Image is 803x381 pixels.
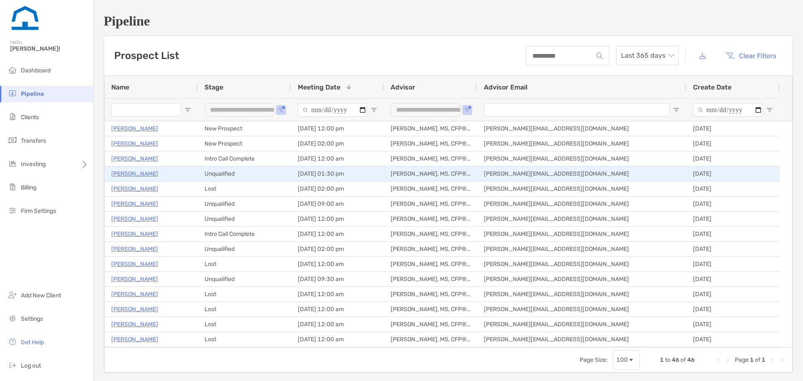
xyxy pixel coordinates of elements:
img: billing icon [8,182,18,192]
div: [PERSON_NAME], MS, CFP®, CFA®, AFC® [384,242,477,256]
div: [PERSON_NAME], MS, CFP®, CFA®, AFC® [384,287,477,302]
p: [PERSON_NAME] [111,289,158,299]
div: [PERSON_NAME][EMAIL_ADDRESS][DOMAIN_NAME] [477,242,686,256]
span: Advisor [391,83,415,91]
img: logout icon [8,360,18,370]
span: 46 [672,356,679,363]
div: Next Page [769,357,775,363]
span: Billing [21,184,36,191]
div: Lost [198,332,291,347]
div: [DATE] 02:00 pm [291,182,384,196]
div: [PERSON_NAME], MS, CFP®, CFA®, AFC® [384,121,477,136]
img: get-help icon [8,337,18,347]
div: [PERSON_NAME], MS, CFP®, CFA®, AFC® [384,212,477,226]
div: Page Size [613,350,640,370]
div: [DATE] 12:00 am [291,257,384,271]
a: [PERSON_NAME] [111,199,158,209]
img: add_new_client icon [8,290,18,300]
span: Investing [21,161,46,168]
div: Lost [198,257,291,271]
a: [PERSON_NAME] [111,334,158,345]
span: Last 365 days [621,46,674,65]
span: Stage [205,83,223,91]
span: of [680,356,686,363]
div: [DATE] [686,242,780,256]
span: Firm Settings [21,207,56,215]
div: [PERSON_NAME], MS, CFP®, CFA®, AFC® [384,302,477,317]
span: [PERSON_NAME]! [10,45,88,52]
input: Create Date Filter Input [693,103,763,117]
button: Open Filter Menu [464,107,471,113]
input: Advisor Email Filter Input [484,103,670,117]
span: Settings [21,315,43,322]
div: [DATE] [686,182,780,196]
div: Intro Call Complete [198,227,291,241]
img: clients icon [8,112,18,122]
p: [PERSON_NAME] [111,169,158,179]
p: [PERSON_NAME] [111,259,158,269]
div: [PERSON_NAME][EMAIL_ADDRESS][DOMAIN_NAME] [477,227,686,241]
span: 1 [762,356,765,363]
div: [PERSON_NAME][EMAIL_ADDRESS][DOMAIN_NAME] [477,302,686,317]
p: [PERSON_NAME] [111,229,158,239]
div: Page Size: [580,356,608,363]
div: [DATE] [686,136,780,151]
div: [DATE] [686,151,780,166]
div: Lost [198,287,291,302]
div: [PERSON_NAME][EMAIL_ADDRESS][DOMAIN_NAME] [477,257,686,271]
input: Meeting Date Filter Input [298,103,367,117]
img: investing icon [8,159,18,169]
div: [DATE] [686,227,780,241]
div: [DATE] [686,302,780,317]
span: Advisor Email [484,83,527,91]
a: [PERSON_NAME] [111,138,158,149]
div: [DATE] 09:00 am [291,197,384,211]
div: [DATE] 01:30 pm [291,166,384,181]
div: [DATE] [686,257,780,271]
div: [PERSON_NAME], MS, CFP®, CFA®, AFC® [384,257,477,271]
a: [PERSON_NAME] [111,123,158,134]
span: Dashboard [21,67,51,74]
div: [PERSON_NAME][EMAIL_ADDRESS][DOMAIN_NAME] [477,332,686,347]
div: [PERSON_NAME], MS, CFP®, CFA®, AFC® [384,272,477,286]
img: dashboard icon [8,65,18,75]
span: to [665,356,670,363]
div: Intro Call Complete [198,151,291,166]
a: [PERSON_NAME] [111,214,158,224]
div: Unqualified [198,166,291,181]
div: Last Page [779,357,785,363]
p: [PERSON_NAME] [111,244,158,254]
div: [DATE] 12:00 am [291,317,384,332]
div: [DATE] [686,212,780,226]
span: Log out [21,362,41,369]
span: 1 [750,356,754,363]
input: Name Filter Input [111,103,181,117]
div: Lost [198,317,291,332]
div: New Prospect [198,121,291,136]
div: [PERSON_NAME][EMAIL_ADDRESS][DOMAIN_NAME] [477,136,686,151]
a: [PERSON_NAME] [111,319,158,330]
div: First Page [715,357,721,363]
div: [PERSON_NAME], MS, CFP®, CFA®, AFC® [384,136,477,151]
a: [PERSON_NAME] [111,274,158,284]
button: Open Filter Menu [278,107,284,113]
a: [PERSON_NAME] [111,184,158,194]
span: Meeting Date [298,83,340,91]
div: [DATE] [686,166,780,181]
div: [PERSON_NAME][EMAIL_ADDRESS][DOMAIN_NAME] [477,317,686,332]
img: settings icon [8,313,18,323]
div: [PERSON_NAME][EMAIL_ADDRESS][DOMAIN_NAME] [477,287,686,302]
h1: Pipeline [104,13,793,29]
div: [DATE] 12:00 am [291,151,384,166]
div: Unqualified [198,272,291,286]
div: [PERSON_NAME], MS, CFP®, CFA®, AFC® [384,166,477,181]
button: Clear Filters [719,46,783,65]
div: [DATE] [686,317,780,332]
div: [PERSON_NAME], MS, CFP®, CFA®, AFC® [384,317,477,332]
div: [DATE] 09:30 am [291,272,384,286]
